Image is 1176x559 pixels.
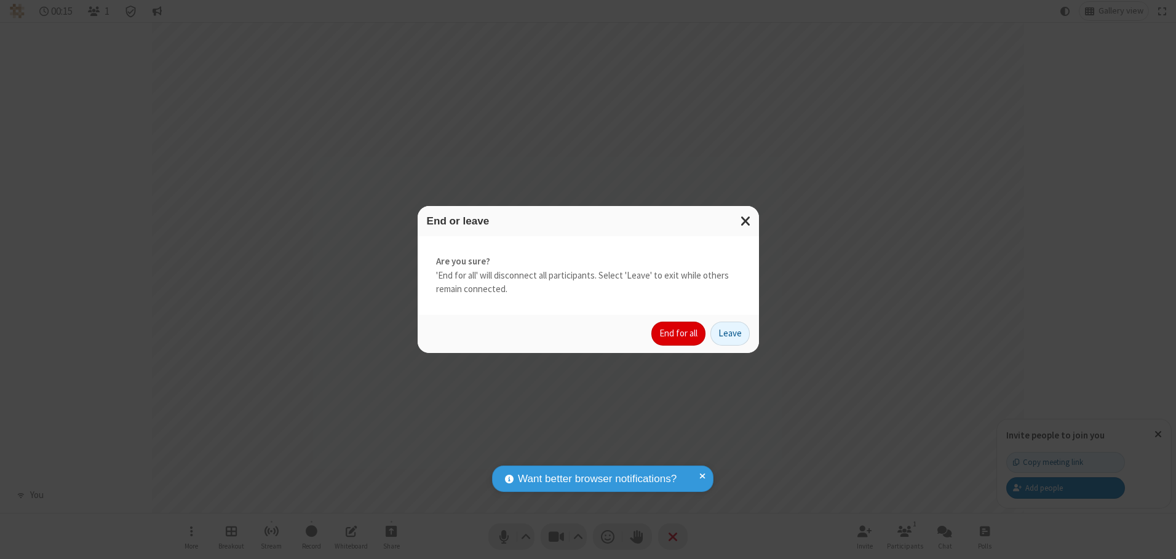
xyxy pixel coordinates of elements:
button: Leave [710,322,750,346]
button: Close modal [733,206,759,236]
button: End for all [651,322,705,346]
span: Want better browser notifications? [518,471,677,487]
h3: End or leave [427,215,750,227]
strong: Are you sure? [436,255,741,269]
div: 'End for all' will disconnect all participants. Select 'Leave' to exit while others remain connec... [418,236,759,315]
